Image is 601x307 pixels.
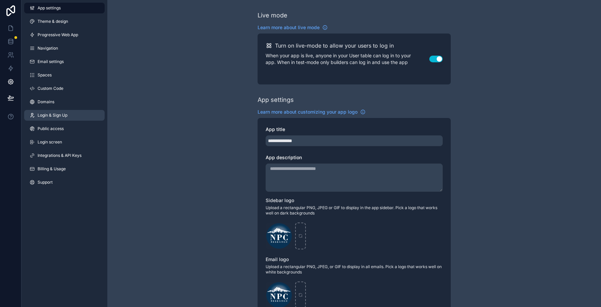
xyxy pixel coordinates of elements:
a: Learn more about live mode [258,24,328,31]
span: Domains [38,99,54,105]
span: Progressive Web App [38,32,78,38]
a: Support [24,177,105,188]
a: Spaces [24,70,105,80]
span: App title [266,126,285,132]
a: Billing & Usage [24,164,105,174]
span: Learn more about customizing your app logo [258,109,358,115]
h2: Turn on live-mode to allow your users to log in [275,42,394,50]
span: Upload a rectangular PNG, JPEG or GIF to display in the app sidebar. Pick a logo that works well ... [266,205,443,216]
a: Email settings [24,56,105,67]
span: Email settings [38,59,64,64]
a: App settings [24,3,105,13]
span: App description [266,155,302,160]
div: Live mode [258,11,287,20]
a: Domains [24,97,105,107]
span: Sidebar logo [266,197,294,203]
span: Upload a rectangular PNG, JPEG, or GIF to display in all emails. Pick a logo that works well on w... [266,264,443,275]
a: Public access [24,123,105,134]
a: Login & Sign Up [24,110,105,121]
a: Theme & design [24,16,105,27]
a: Learn more about customizing your app logo [258,109,366,115]
span: Public access [38,126,64,131]
a: Custom Code [24,83,105,94]
span: Theme & design [38,19,68,24]
span: Custom Code [38,86,63,91]
a: Navigation [24,43,105,54]
span: Support [38,180,53,185]
span: Login screen [38,139,62,145]
span: Learn more about live mode [258,24,320,31]
span: Integrations & API Keys [38,153,81,158]
a: Integrations & API Keys [24,150,105,161]
span: Billing & Usage [38,166,66,172]
span: Login & Sign Up [38,113,67,118]
span: Email logo [266,256,289,262]
div: App settings [258,95,294,105]
span: Spaces [38,72,52,78]
span: Navigation [38,46,58,51]
a: Progressive Web App [24,29,105,40]
p: When your app is live, anyone in your User table can log in to your app. When in test-mode only b... [266,52,429,66]
a: Login screen [24,137,105,147]
span: App settings [38,5,61,11]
